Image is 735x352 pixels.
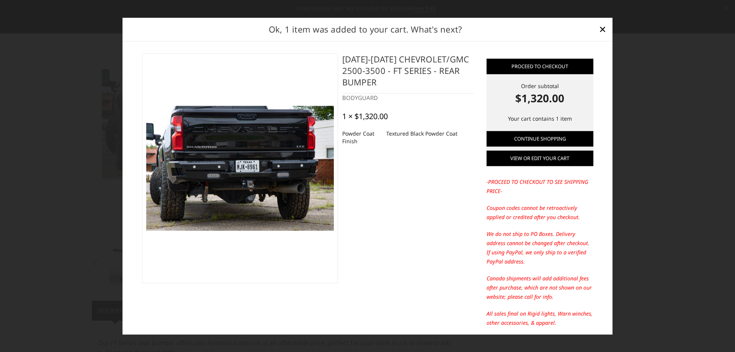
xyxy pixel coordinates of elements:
a: View or edit your cart [487,151,593,166]
strong: $1,320.00 [487,90,593,106]
p: We do not ship to PO Boxes. Delivery address cannot be changed after checkout. If using PayPal, w... [487,229,593,266]
img: 2020-2025 Chevrolet/GMC 2500-3500 - FT Series - Rear Bumper [146,106,334,231]
div: BODYGUARD [342,93,474,102]
div: 1 × $1,320.00 [342,112,388,121]
span: × [599,21,606,38]
h2: Ok, 1 item was added to your cart. What's next? [135,23,596,36]
p: -PROCEED TO CHECKOUT TO SEE SHIPPING PRICE- [487,177,593,196]
p: Coupon codes cannot be retroactively applied or credited after you checkout. [487,203,593,222]
iframe: Chat Widget [697,315,735,352]
p: Your cart contains 1 item [487,114,593,123]
a: Close [596,23,609,36]
h4: [DATE]-[DATE] Chevrolet/GMC 2500-3500 - FT Series - Rear Bumper [342,53,474,93]
p: Canada shipments will add additional fees after purchase, which are not shown on our website; ple... [487,274,593,301]
dt: Powder Coat Finish [342,127,381,148]
a: Continue Shopping [487,131,593,146]
div: Order subtotal [487,82,593,106]
p: All sales final on Rigid lights, Warn winches, other accessories, & apparel. [487,309,593,327]
dd: Textured Black Powder Coat [386,127,457,141]
a: Proceed to checkout [487,59,593,74]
